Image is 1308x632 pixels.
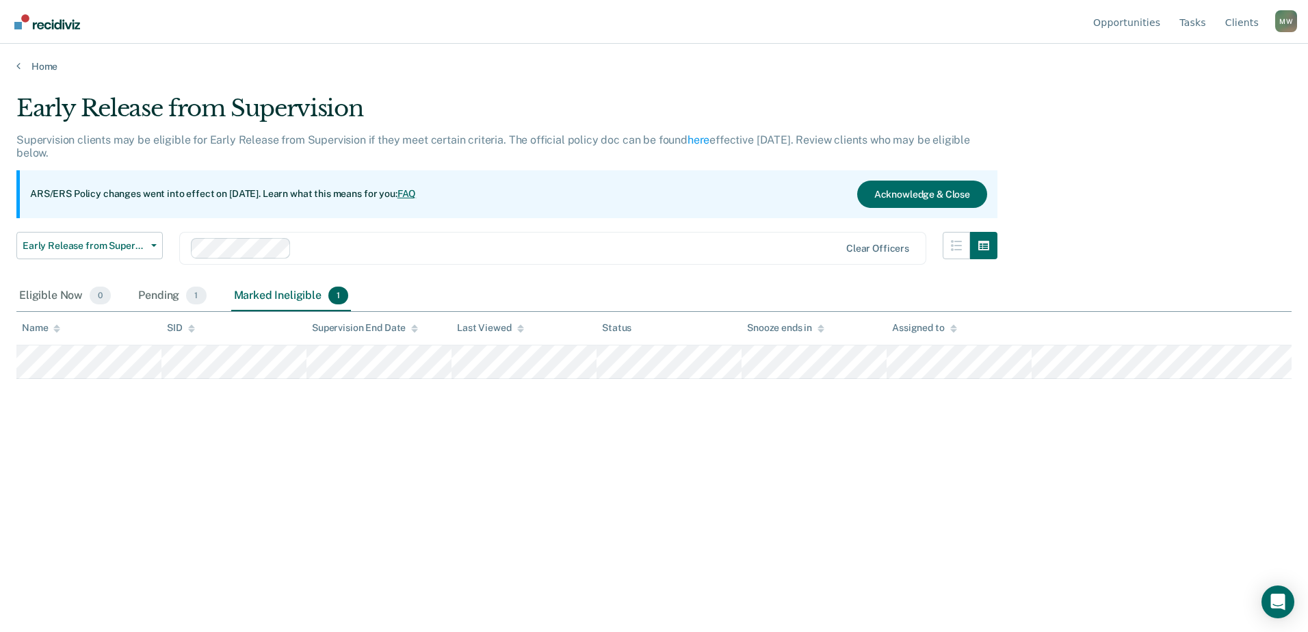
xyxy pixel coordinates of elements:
button: Acknowledge & Close [857,181,987,208]
a: FAQ [397,188,417,199]
span: 1 [186,287,206,304]
div: SID [167,322,195,334]
div: Supervision End Date [312,322,418,334]
div: Eligible Now0 [16,281,114,311]
div: Status [602,322,631,334]
div: Pending1 [135,281,209,311]
div: Marked Ineligible1 [231,281,352,311]
span: Early Release from Supervision [23,240,146,252]
button: Profile dropdown button [1275,10,1297,32]
span: 1 [328,287,348,304]
span: 0 [90,287,111,304]
a: here [688,133,709,146]
div: Snooze ends in [747,322,824,334]
div: M W [1275,10,1297,32]
div: Last Viewed [457,322,523,334]
p: ARS/ERS Policy changes went into effect on [DATE]. Learn what this means for you: [30,187,416,201]
p: Supervision clients may be eligible for Early Release from Supervision if they meet certain crite... [16,133,970,159]
a: Home [16,60,1292,73]
div: Early Release from Supervision [16,94,997,133]
div: Name [22,322,60,334]
img: Recidiviz [14,14,80,29]
button: Early Release from Supervision [16,232,163,259]
div: Open Intercom Messenger [1261,585,1294,618]
div: Clear officers [846,243,909,254]
div: Assigned to [892,322,956,334]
